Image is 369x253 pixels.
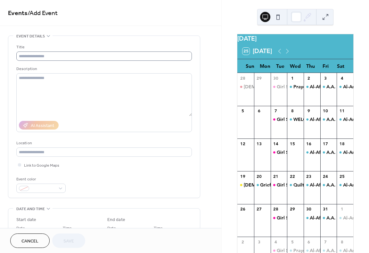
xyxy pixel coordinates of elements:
[333,59,348,73] div: Sat
[240,239,245,245] div: 2
[244,182,351,188] div: [DEMOGRAPHIC_DATA] Council Monthly Meeting
[16,66,191,72] div: Description
[107,225,116,232] span: Date
[293,182,349,188] div: Quilting Monthly Meeting
[323,206,328,212] div: 31
[304,149,320,155] div: Al-Afam Weekly Meeting
[8,7,28,20] a: Events
[320,83,337,90] div: A.A. Weekly Meeting
[323,239,328,245] div: 7
[16,225,25,232] span: Date
[310,116,364,123] div: Al-Afam Weekly Meeting
[63,225,72,232] span: Time
[306,75,312,81] div: 2
[337,116,353,123] div: Al-Anon Weekly Meeting
[271,182,287,188] div: Girl Scouts Weekly Meeting
[323,75,328,81] div: 3
[16,206,45,212] span: Date and time
[260,182,305,188] div: Grief Support Group
[28,7,58,20] span: / Add Event
[254,182,271,188] div: Grief Support Group
[287,182,304,188] div: Quilting Monthly Meeting
[16,33,45,40] span: Event details
[304,215,320,221] div: Al-Afam Weekly Meeting
[242,59,258,73] div: Sun
[306,206,312,212] div: 30
[271,149,287,155] div: Girl Scouts Weekly Meeting
[244,83,315,90] div: [DEMOGRAPHIC_DATA] Meeting
[287,116,304,123] div: WELCA (Women of ELCA) Monthly Meeting
[273,59,288,73] div: Tue
[240,75,245,81] div: 28
[337,83,353,90] div: Al-Anon Weekly Meeting
[240,108,245,114] div: 5
[271,116,287,123] div: Girl Scouts Weekly Meeting
[288,59,303,73] div: Wed
[293,83,342,90] div: Prayer Team - Monthly
[337,215,353,221] div: Al-Anon Weekly Meeting
[310,215,364,221] div: Al-Afam Weekly Meeting
[304,116,320,123] div: Al-Afam Weekly Meeting
[277,182,336,188] div: Girl Scouts Weekly Meeting
[258,59,273,73] div: Mon
[16,176,64,183] div: Event color
[237,34,353,43] div: [DATE]
[323,141,328,146] div: 17
[337,182,353,188] div: Al-Anon Weekly Meeting
[320,215,337,221] div: A.A. Weekly Meeting
[289,239,295,245] div: 5
[240,206,245,212] div: 26
[320,182,337,188] div: A.A. Weekly Meeting
[237,182,254,188] div: Church Council Monthly Meeting
[304,83,320,90] div: Al-Afam Weekly Meeting
[323,174,328,179] div: 24
[289,141,295,146] div: 15
[21,238,38,245] span: Cancel
[107,217,125,223] div: End date
[306,174,312,179] div: 23
[323,108,328,114] div: 10
[256,174,262,179] div: 20
[287,83,304,90] div: Prayer Team - Monthly
[339,108,345,114] div: 11
[237,83,254,90] div: Congregational Meeting
[273,239,279,245] div: 4
[289,75,295,81] div: 1
[277,116,336,123] div: Girl Scouts Weekly Meeting
[310,149,364,155] div: Al-Afam Weekly Meeting
[320,149,337,155] div: A.A. Weekly Meeting
[339,206,345,212] div: 1
[289,206,295,212] div: 29
[318,59,333,73] div: Fri
[306,141,312,146] div: 16
[277,149,336,155] div: Girl Scouts Weekly Meeting
[339,239,345,245] div: 8
[273,75,279,81] div: 30
[240,46,274,56] button: 25[DATE]
[256,75,262,81] div: 29
[10,233,50,248] button: Cancel
[273,108,279,114] div: 7
[16,217,36,223] div: Start date
[16,44,191,51] div: Title
[240,141,245,146] div: 12
[303,59,318,73] div: Thu
[256,206,262,212] div: 27
[271,83,287,90] div: Girl Scouts Weekly Meeting
[277,83,336,90] div: Girl Scouts Weekly Meeting
[339,75,345,81] div: 4
[240,174,245,179] div: 19
[310,83,364,90] div: Al-Afam Weekly Meeting
[256,108,262,114] div: 6
[154,225,163,232] span: Time
[310,182,364,188] div: Al-Afam Weekly Meeting
[339,141,345,146] div: 18
[273,174,279,179] div: 21
[306,108,312,114] div: 9
[304,182,320,188] div: Al-Afam Weekly Meeting
[256,239,262,245] div: 3
[289,108,295,114] div: 8
[273,206,279,212] div: 28
[320,116,337,123] div: A.A. Weekly Meeting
